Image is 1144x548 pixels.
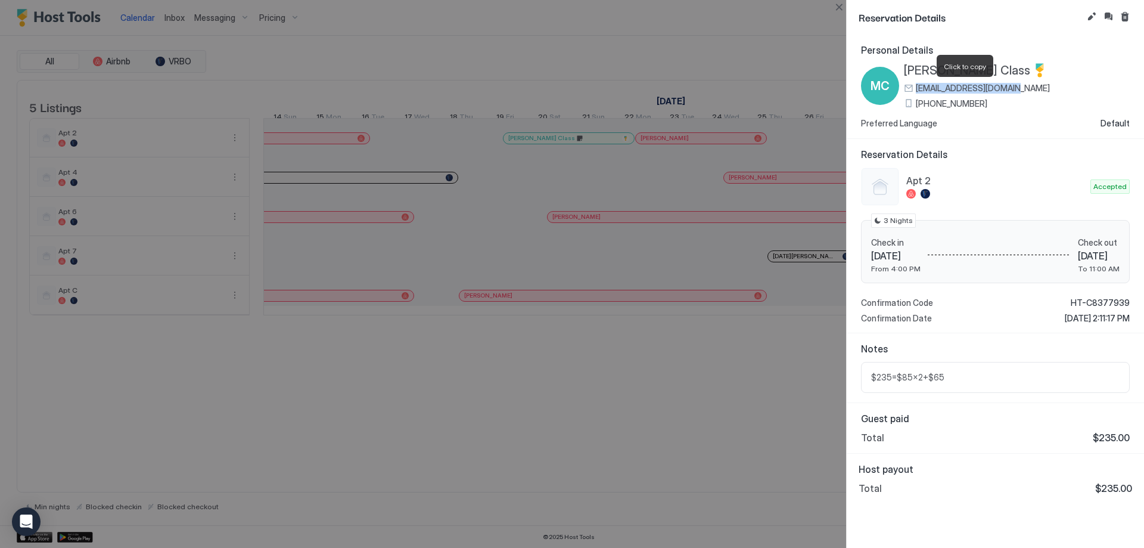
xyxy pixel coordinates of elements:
[871,264,921,273] span: From 4:00 PM
[1078,250,1120,262] span: [DATE]
[1093,432,1130,444] span: $235.00
[1118,10,1132,24] button: Cancel reservation
[906,175,1086,187] span: Apt 2
[1101,118,1130,129] span: Default
[861,44,1130,56] span: Personal Details
[1093,181,1127,192] span: Accepted
[884,215,913,226] span: 3 Nights
[871,237,921,248] span: Check in
[12,507,41,536] div: Open Intercom Messenger
[904,63,1030,78] span: [PERSON_NAME] Class
[1078,237,1120,248] span: Check out
[861,313,932,324] span: Confirmation Date
[916,98,987,109] span: [PHONE_NUMBER]
[871,77,890,95] span: MC
[871,372,1120,383] span: $235=$85x2+$65
[1071,298,1130,308] span: HT-C8377939
[859,463,1132,475] span: Host payout
[861,298,933,308] span: Confirmation Code
[1095,482,1132,494] span: $235.00
[859,10,1082,24] span: Reservation Details
[861,118,937,129] span: Preferred Language
[944,62,986,71] span: Click to copy
[1078,264,1120,273] span: To 11:00 AM
[861,148,1130,160] span: Reservation Details
[861,432,884,444] span: Total
[859,482,882,494] span: Total
[1101,10,1115,24] button: Inbox
[861,413,1130,425] span: Guest paid
[1084,10,1099,24] button: Edit reservation
[871,250,921,262] span: [DATE]
[861,343,1130,355] span: Notes
[1065,313,1130,324] span: [DATE] 2:11:17 PM
[916,83,1050,94] span: [EMAIL_ADDRESS][DOMAIN_NAME]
